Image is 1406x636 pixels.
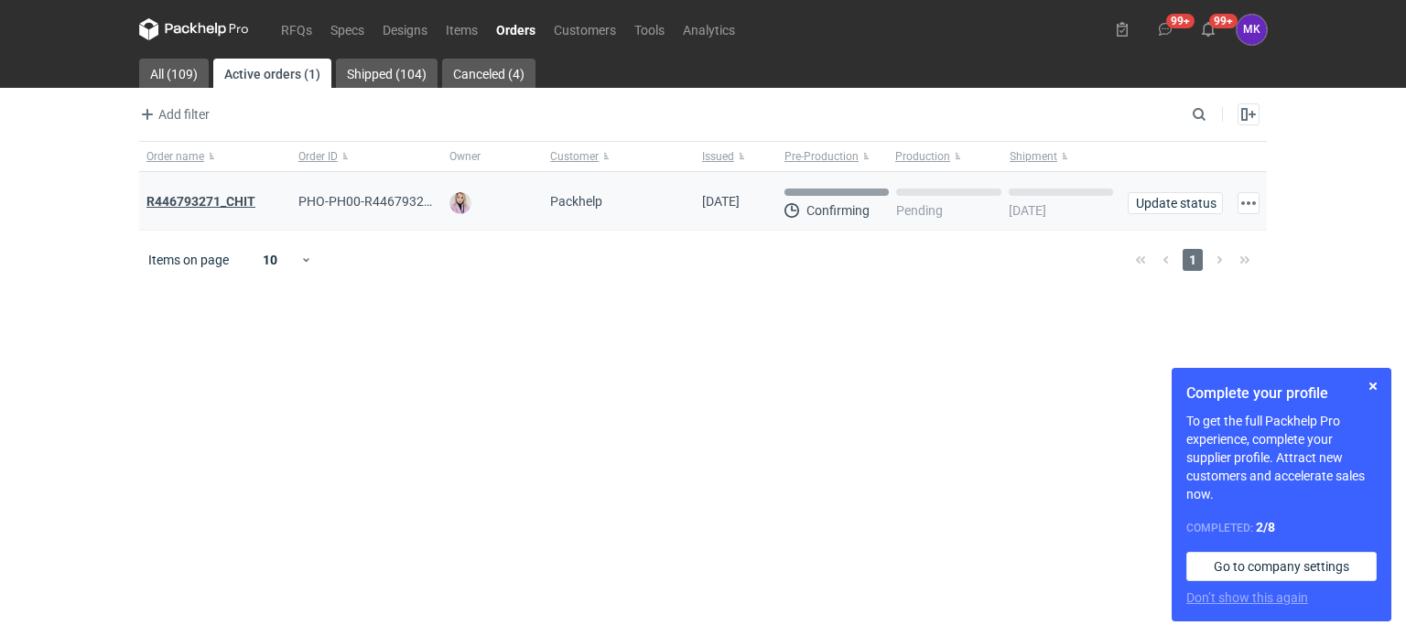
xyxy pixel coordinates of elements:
[784,149,859,164] span: Pre-Production
[1186,518,1377,537] div: Completed:
[241,247,300,273] div: 10
[892,142,1006,171] button: Production
[1186,412,1377,503] p: To get the full Packhelp Pro experience, complete your supplier profile. Attract new customers an...
[449,149,481,164] span: Owner
[625,18,674,40] a: Tools
[543,142,695,171] button: Customer
[298,194,472,209] span: PHO-PH00-R446793271_CHIT
[1188,103,1247,125] input: Search
[896,203,943,218] p: Pending
[1238,192,1260,214] button: Actions
[139,142,291,171] button: Order name
[487,18,545,40] a: Orders
[1010,149,1057,164] span: Shipment
[806,203,870,218] p: Confirming
[1237,15,1267,45] button: MK
[321,18,373,40] a: Specs
[1136,197,1215,210] span: Update status
[1151,15,1180,44] button: 99+
[1256,520,1275,534] strong: 2 / 8
[695,142,777,171] button: Issued
[702,149,734,164] span: Issued
[1237,15,1267,45] div: Martyna Kozyra
[1183,249,1203,271] span: 1
[139,18,249,40] svg: Packhelp Pro
[702,194,740,209] span: 02/09/2025
[1186,552,1377,581] a: Go to company settings
[298,149,338,164] span: Order ID
[442,59,535,88] a: Canceled (4)
[139,59,209,88] a: All (109)
[272,18,321,40] a: RFQs
[1128,192,1223,214] button: Update status
[1186,588,1308,607] button: Don’t show this again
[449,192,471,214] img: Klaudia Wiśniewska
[135,103,211,125] button: Add filter
[1006,142,1120,171] button: Shipment
[545,18,625,40] a: Customers
[1362,375,1384,397] button: Skip for now
[1194,15,1223,44] button: 99+
[373,18,437,40] a: Designs
[550,149,599,164] span: Customer
[213,59,331,88] a: Active orders (1)
[291,142,443,171] button: Order ID
[550,194,602,209] span: Packhelp
[146,194,255,209] a: R446793271_CHIT
[148,251,229,269] span: Items on page
[674,18,744,40] a: Analytics
[777,142,892,171] button: Pre-Production
[336,59,438,88] a: Shipped (104)
[1186,383,1377,404] h1: Complete your profile
[146,149,204,164] span: Order name
[136,103,210,125] span: Add filter
[895,149,950,164] span: Production
[437,18,487,40] a: Items
[1009,203,1046,218] p: [DATE]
